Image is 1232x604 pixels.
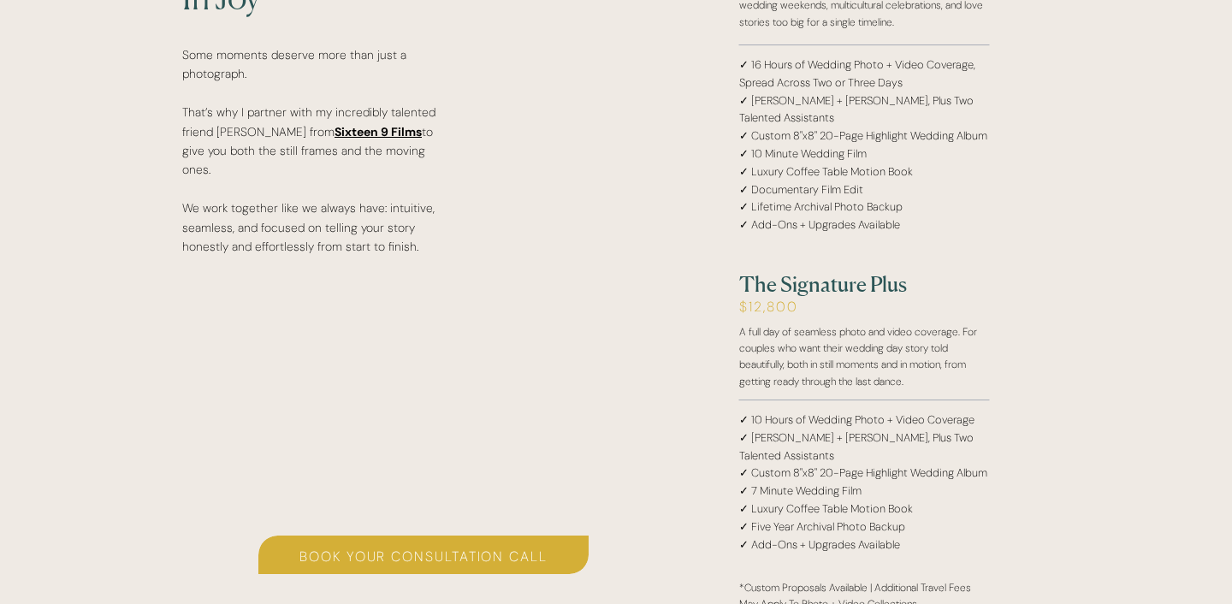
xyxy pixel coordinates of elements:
[182,269,625,497] iframe: 1062519266
[258,546,589,566] a: book your consultation call
[739,299,930,335] h2: $12,800
[739,56,990,234] p: ✓ 16 Hours of Wedding Photo + Video Coverage, Spread Across Two or Three Days ✓ [PERSON_NAME] + [...
[739,580,990,603] p: *Custom Proposals Available | Additional Travel Fees May Apply To Photo + Video Collections
[182,45,441,251] p: Some moments deserve more than just a photograph. That’s why I partner with my incredibly talente...
[739,324,990,385] p: A full day of seamless photo and video coverage. For couples who want their wedding day story tol...
[739,271,1019,297] h2: The Signature Plus
[335,124,422,139] a: Sixteen 9 Films
[739,412,990,548] p: ✓ 10 Hours of Wedding Photo + Video Coverage ✓ [PERSON_NAME] + [PERSON_NAME], Plus Two Talented A...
